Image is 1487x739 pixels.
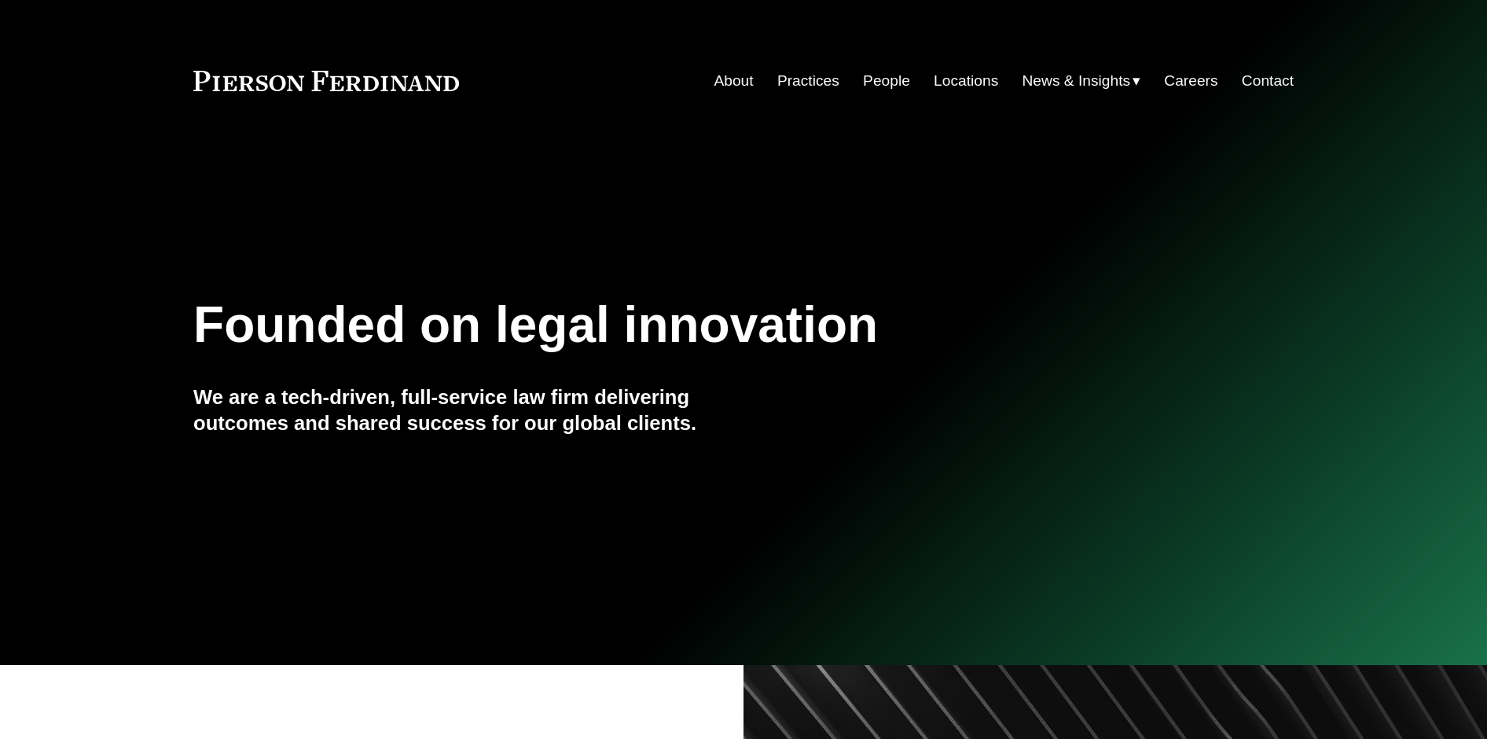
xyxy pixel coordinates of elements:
a: People [863,66,910,96]
a: Contact [1242,66,1294,96]
a: Locations [934,66,998,96]
a: Careers [1164,66,1217,96]
a: About [714,66,753,96]
h4: We are a tech-driven, full-service law firm delivering outcomes and shared success for our global... [193,384,743,436]
h1: Founded on legal innovation [193,296,1111,354]
a: Practices [777,66,839,96]
a: folder dropdown [1023,66,1141,96]
span: News & Insights [1023,68,1131,95]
